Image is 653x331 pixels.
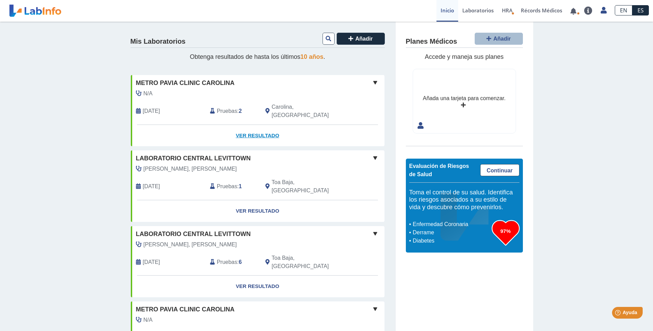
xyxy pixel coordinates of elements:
span: Metro Pavia Clinic Carolina [136,305,235,314]
span: Laboratorio Central Levittown [136,229,251,239]
span: Continuar [487,168,513,173]
div: Añada una tarjeta para comenzar. [423,94,505,103]
span: Carolina, PR [272,103,348,119]
li: Derrame [411,228,492,237]
div: : [205,254,260,270]
li: Enfermedad Coronaria [411,220,492,228]
span: Obtenga resultados de hasta los últimos . [190,53,325,60]
b: 2 [239,108,242,114]
a: Continuar [480,164,519,176]
span: N/A [144,316,153,324]
span: Pruebas [217,258,237,266]
a: Ver Resultado [131,200,385,222]
span: Vega Alejandro, Ricardo [144,241,237,249]
button: Añadir [475,33,523,45]
h4: Planes Médicos [406,38,457,46]
span: Vega Alejandro, Ricardo [144,165,237,173]
span: 2024-06-18 [143,182,160,191]
b: 6 [239,259,242,265]
b: 1 [239,183,242,189]
span: Añadir [355,36,373,42]
span: Pruebas [217,107,237,115]
span: HRA [502,7,513,14]
span: 2025-09-02 [143,107,160,115]
a: ES [632,5,649,15]
div: : [205,103,260,119]
h3: 97% [492,227,519,235]
a: EN [615,5,632,15]
span: Metro Pavia Clinic Carolina [136,78,235,88]
span: Laboratorio Central Levittown [136,154,251,163]
span: Toa Baja, PR [272,254,348,270]
span: Toa Baja, PR [272,178,348,195]
span: 2024-05-20 [143,258,160,266]
a: Ver Resultado [131,125,385,147]
h4: Mis Laboratorios [130,38,186,46]
span: 10 años [301,53,324,60]
span: Pruebas [217,182,237,191]
span: Añadir [493,36,511,42]
div: : [205,178,260,195]
button: Añadir [337,33,385,45]
li: Diabetes [411,237,492,245]
iframe: Help widget launcher [592,304,645,323]
a: Ver Resultado [131,276,385,297]
span: N/A [144,89,153,98]
span: Evaluación de Riesgos de Salud [409,163,469,177]
span: Accede y maneja sus planes [425,53,504,60]
h5: Toma el control de su salud. Identifica los riesgos asociados a su estilo de vida y descubre cómo... [409,189,519,211]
